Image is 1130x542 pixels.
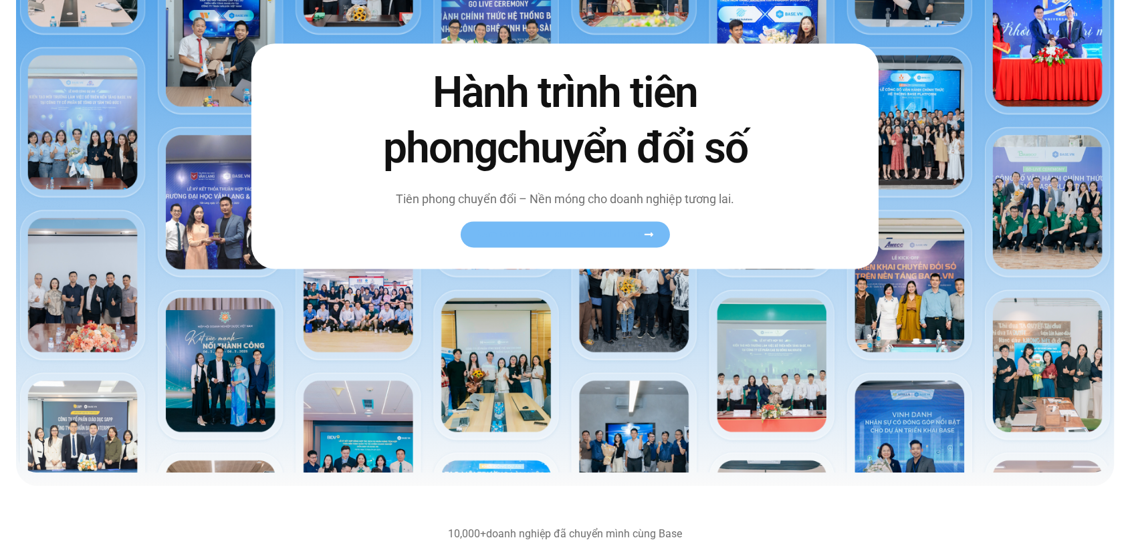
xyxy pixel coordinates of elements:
[496,124,747,174] span: chuyển đổi số
[354,65,776,176] h2: Hành trình tiên phong
[460,221,669,247] a: Xem toàn bộ câu chuyện khách hàng
[264,529,866,539] div: doanh nghiệp đã chuyển mình cùng Base
[448,527,486,540] b: 10,000+
[476,229,640,239] span: Xem toàn bộ câu chuyện khách hàng
[354,190,776,208] p: Tiên phong chuyển đổi – Nền móng cho doanh nghiệp tương lai.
